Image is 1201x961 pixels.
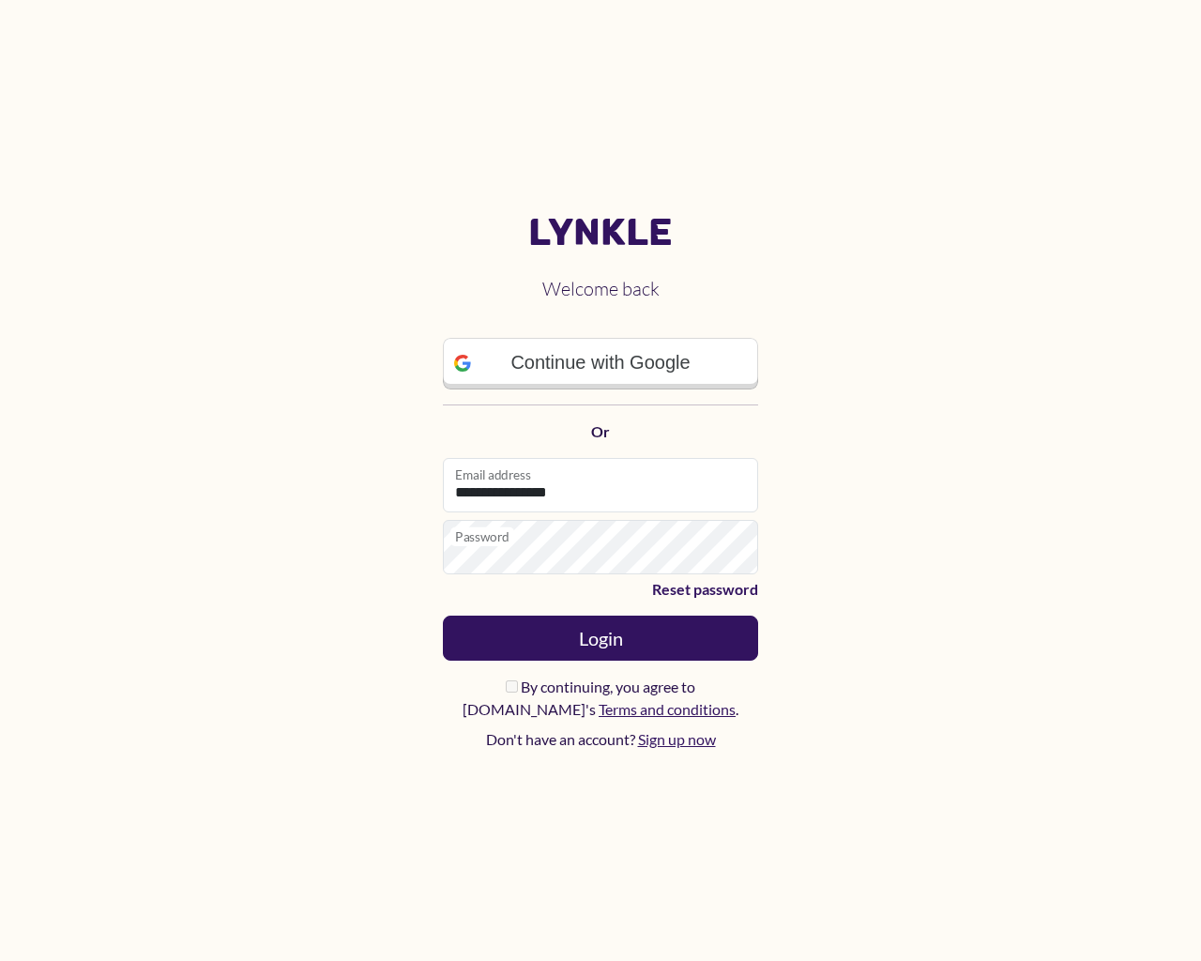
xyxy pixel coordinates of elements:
a: Reset password [443,578,758,601]
a: Sign up now [638,730,716,748]
strong: Or [591,422,610,440]
input: By continuing, you agree to [DOMAIN_NAME]'s Terms and conditions. [506,680,518,693]
a: Lynkle [443,210,758,255]
label: By continuing, you agree to [DOMAIN_NAME]'s . [443,676,758,721]
a: Continue with Google [443,338,758,389]
button: Login [443,616,758,661]
a: Terms and conditions [599,700,736,718]
p: Don't have an account? [443,728,758,751]
h2: Welcome back [443,263,758,315]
